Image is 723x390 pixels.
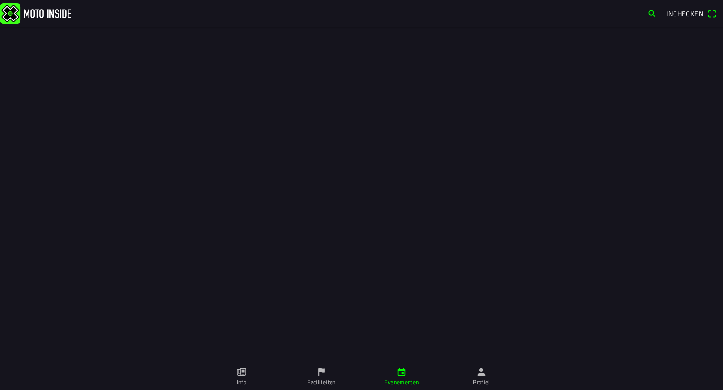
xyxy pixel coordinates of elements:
[236,367,247,377] ion-icon: paper
[643,5,662,21] a: search
[237,378,246,387] ion-label: Info
[476,367,487,377] ion-icon: person
[384,378,419,387] ion-label: Evenementen
[473,378,490,387] ion-label: Profiel
[307,378,335,387] ion-label: Faciliteiten
[666,9,703,19] span: Inchecken
[316,367,327,377] ion-icon: flag
[662,5,721,21] a: Incheckenqr scanner
[396,367,407,377] ion-icon: calendar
